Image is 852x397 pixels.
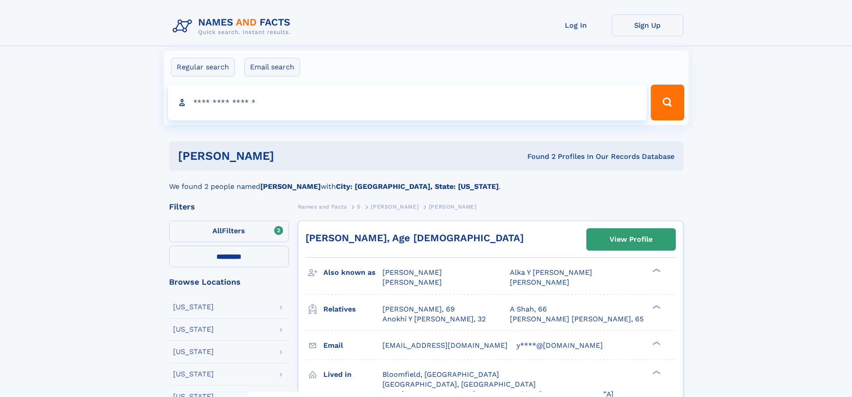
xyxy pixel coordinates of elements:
span: [PERSON_NAME] [382,268,442,277]
button: Search Button [651,85,684,120]
a: Names and Facts [298,201,347,212]
div: [US_STATE] [173,303,214,311]
a: A Shah, 66 [510,304,547,314]
label: Regular search [171,58,235,77]
div: View Profile [610,229,653,250]
h1: [PERSON_NAME] [178,150,401,162]
span: S [357,204,361,210]
a: Log In [540,14,612,36]
label: Email search [244,58,300,77]
div: ❯ [650,304,661,310]
span: All [212,226,222,235]
label: Filters [169,221,289,242]
div: Found 2 Profiles In Our Records Database [401,152,674,162]
a: [PERSON_NAME], Age [DEMOGRAPHIC_DATA] [305,232,524,243]
span: Bloomfield, [GEOGRAPHIC_DATA] [382,370,499,379]
span: [EMAIL_ADDRESS][DOMAIN_NAME] [382,341,508,350]
a: Sign Up [612,14,683,36]
img: Logo Names and Facts [169,14,298,38]
div: ❯ [650,340,661,346]
input: search input [168,85,647,120]
span: [PERSON_NAME] [429,204,477,210]
div: We found 2 people named with . [169,171,683,192]
div: Filters [169,203,289,211]
a: S [357,201,361,212]
h3: Relatives [323,302,382,317]
h3: Email [323,338,382,353]
span: [PERSON_NAME] [382,278,442,286]
a: View Profile [587,229,675,250]
span: [PERSON_NAME] [510,278,569,286]
a: [PERSON_NAME], 69 [382,304,455,314]
div: [US_STATE] [173,348,214,355]
div: [US_STATE] [173,371,214,378]
b: City: [GEOGRAPHIC_DATA], State: [US_STATE] [336,182,499,191]
a: [PERSON_NAME] [PERSON_NAME], 65 [510,314,644,324]
h3: Also known as [323,265,382,280]
div: ❯ [650,369,661,375]
a: [PERSON_NAME] [371,201,419,212]
b: [PERSON_NAME] [260,182,321,191]
span: [PERSON_NAME] [371,204,419,210]
div: Browse Locations [169,278,289,286]
span: Alka Y [PERSON_NAME] [510,268,592,277]
a: Anokhi Y [PERSON_NAME], 32 [382,314,486,324]
span: [GEOGRAPHIC_DATA], [GEOGRAPHIC_DATA] [382,380,536,388]
h3: Lived in [323,367,382,382]
div: [US_STATE] [173,326,214,333]
div: ❯ [650,268,661,273]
